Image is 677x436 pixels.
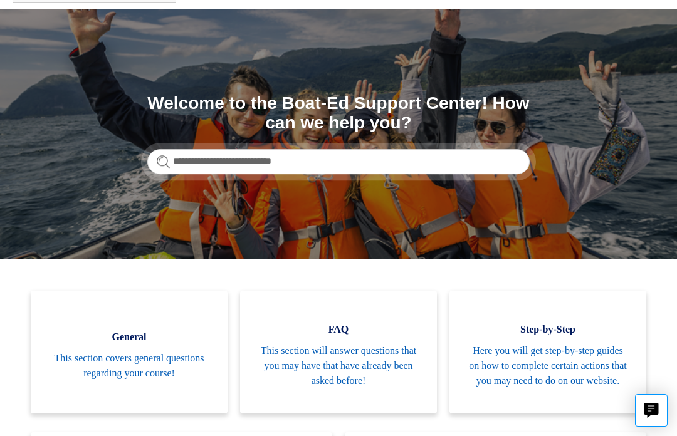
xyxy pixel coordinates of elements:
[449,291,646,413] a: Step-by-Step Here you will get step-by-step guides on how to complete certain actions that you ma...
[31,291,228,413] a: General This section covers general questions regarding your course!
[635,394,668,427] button: Live chat
[50,330,209,345] span: General
[468,322,627,337] span: Step-by-Step
[468,343,627,388] span: Here you will get step-by-step guides on how to complete certain actions that you may need to do ...
[240,291,437,413] a: FAQ This section will answer questions that you may have that have already been asked before!
[259,343,418,388] span: This section will answer questions that you may have that have already been asked before!
[147,149,530,174] input: Search
[147,94,530,133] h1: Welcome to the Boat-Ed Support Center! How can we help you?
[259,322,418,337] span: FAQ
[50,351,209,381] span: This section covers general questions regarding your course!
